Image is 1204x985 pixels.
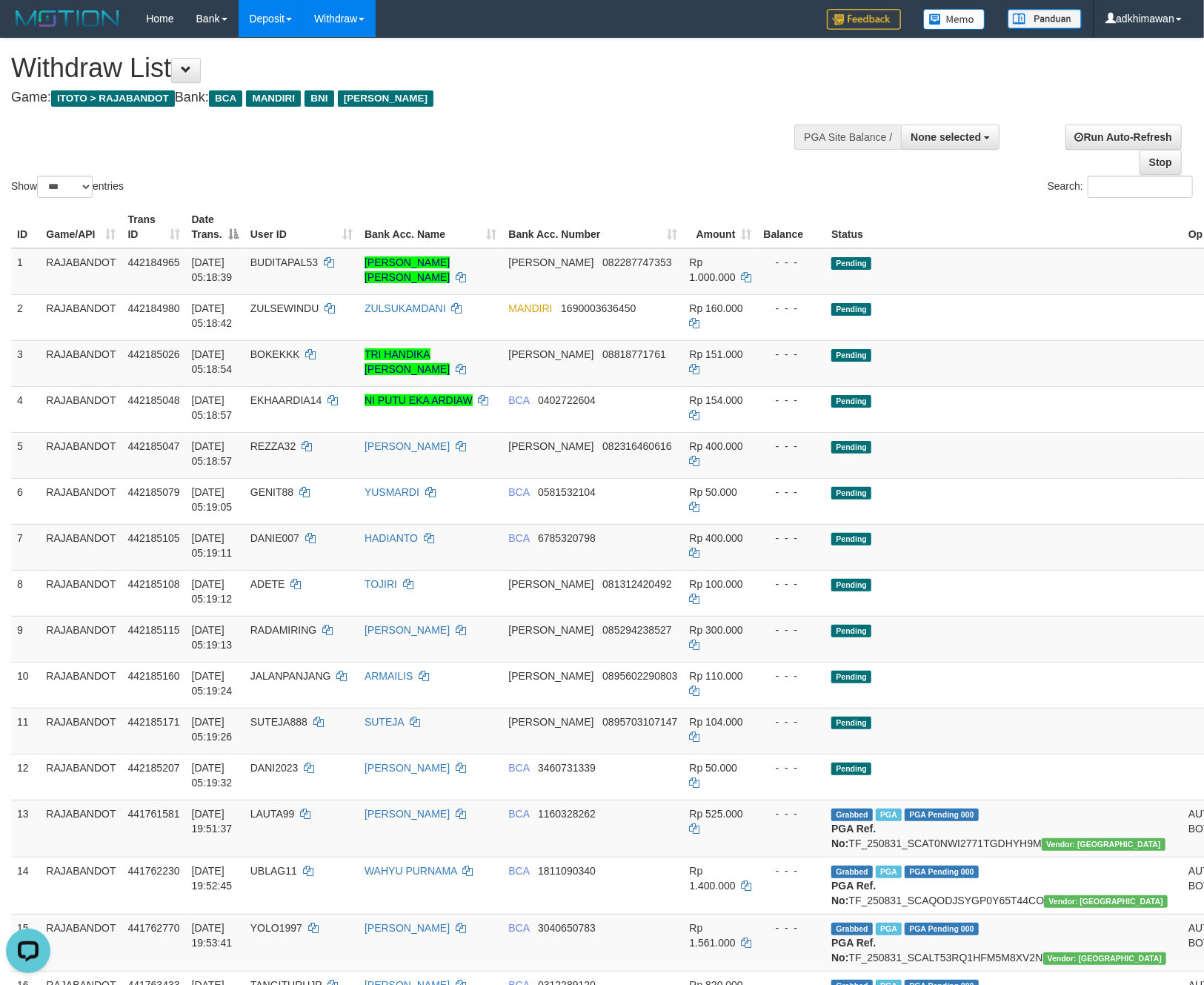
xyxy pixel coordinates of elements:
[901,125,1000,150] button: None selected
[11,206,40,248] th: ID
[365,440,450,452] a: [PERSON_NAME]
[127,302,179,314] span: 442184980
[831,579,871,591] span: Pending
[192,865,233,892] span: [DATE] 19:52:45
[831,937,876,964] b: PGA Ref. No:
[127,624,179,636] span: 442185115
[508,670,593,682] span: [PERSON_NAME]
[11,53,788,83] h1: Withdraw List
[11,386,40,432] td: 4
[831,823,876,849] b: PGA Ref. No:
[127,256,179,268] span: 442184965
[602,578,671,590] span: Copy 081312420492 to clipboard
[764,760,820,775] div: - - -
[561,302,636,314] span: Copy 1690003636450 to clipboard
[192,532,233,559] span: [DATE] 05:19:11
[689,808,742,820] span: Rp 525.000
[602,624,671,636] span: Copy 085294238527 to clipboard
[40,478,122,524] td: RAJABANDOT
[40,248,122,295] td: RAJABANDOT
[764,714,820,729] div: - - -
[876,866,902,878] span: Marked by adkaldo
[11,754,40,800] td: 12
[250,486,293,498] span: GENIT88
[764,255,820,270] div: - - -
[11,340,40,386] td: 3
[508,532,529,544] span: BCA
[127,865,179,877] span: 441762230
[538,865,596,877] span: Copy 1811090340 to clipboard
[764,806,820,821] div: - - -
[538,486,596,498] span: Copy 0581532104 to clipboard
[1008,9,1082,29] img: panduan.png
[1044,895,1168,908] span: Vendor URL: https://secure10.1velocity.biz
[40,754,122,800] td: RAJABANDOT
[1088,176,1193,198] input: Search:
[40,206,122,248] th: Game/API: activate to sort column ascending
[250,348,300,360] span: BOKEKKK
[764,577,820,591] div: - - -
[11,616,40,662] td: 9
[11,248,40,295] td: 1
[689,394,742,406] span: Rp 154.000
[689,532,742,544] span: Rp 400.000
[876,923,902,935] span: Marked by adkaldo
[1140,150,1182,175] a: Stop
[365,808,450,820] a: [PERSON_NAME]
[359,206,502,248] th: Bank Acc. Name: activate to sort column ascending
[40,800,122,857] td: RAJABANDOT
[250,578,285,590] span: ADETE
[6,6,50,50] button: Open LiveChat chat widget
[689,256,735,283] span: Rp 1.000.000
[538,532,596,544] span: Copy 6785320798 to clipboard
[338,90,433,107] span: [PERSON_NAME]
[689,348,742,360] span: Rp 151.000
[764,863,820,878] div: - - -
[538,922,596,934] span: Copy 3040650783 to clipboard
[538,394,596,406] span: Copy 0402722604 to clipboard
[689,716,742,728] span: Rp 104.000
[127,440,179,452] span: 442185047
[689,922,735,949] span: Rp 1.561.000
[11,176,124,198] label: Show entries
[40,432,122,478] td: RAJABANDOT
[192,716,233,743] span: [DATE] 05:19:26
[508,486,529,498] span: BCA
[11,432,40,478] td: 5
[831,441,871,454] span: Pending
[831,349,871,362] span: Pending
[365,670,413,682] a: ARMAILIS
[127,716,179,728] span: 442185171
[250,716,307,728] span: SUTEJA888
[11,708,40,754] td: 11
[794,125,901,150] div: PGA Site Balance /
[250,302,319,314] span: ZULSEWINDU
[831,717,871,729] span: Pending
[689,624,742,636] span: Rp 300.000
[11,294,40,340] td: 2
[831,880,876,906] b: PGA Ref. No:
[209,90,242,107] span: BCA
[831,303,871,316] span: Pending
[40,914,122,971] td: RAJABANDOT
[1043,952,1167,965] span: Vendor URL: https://secure10.1velocity.biz
[876,809,902,821] span: Marked by adkaldo
[1065,125,1182,150] a: Run Auto-Refresh
[831,257,871,270] span: Pending
[192,624,233,651] span: [DATE] 05:19:13
[825,914,1183,971] td: TF_250831_SCALT53RQ1HFM5M8XV2N
[689,670,742,682] span: Rp 110.000
[192,440,233,467] span: [DATE] 05:18:57
[602,348,666,360] span: Copy 08818771761 to clipboard
[602,716,677,728] span: Copy 0895703107147 to clipboard
[689,440,742,452] span: Rp 400.000
[250,670,331,682] span: JALANPANJANG
[127,532,179,544] span: 442185105
[365,624,450,636] a: [PERSON_NAME]
[246,90,301,107] span: MANDIRI
[365,256,450,283] a: [PERSON_NAME] [PERSON_NAME]
[11,857,40,914] td: 14
[192,808,233,835] span: [DATE] 19:51:37
[122,206,185,248] th: Trans ID: activate to sort column ascending
[764,485,820,500] div: - - -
